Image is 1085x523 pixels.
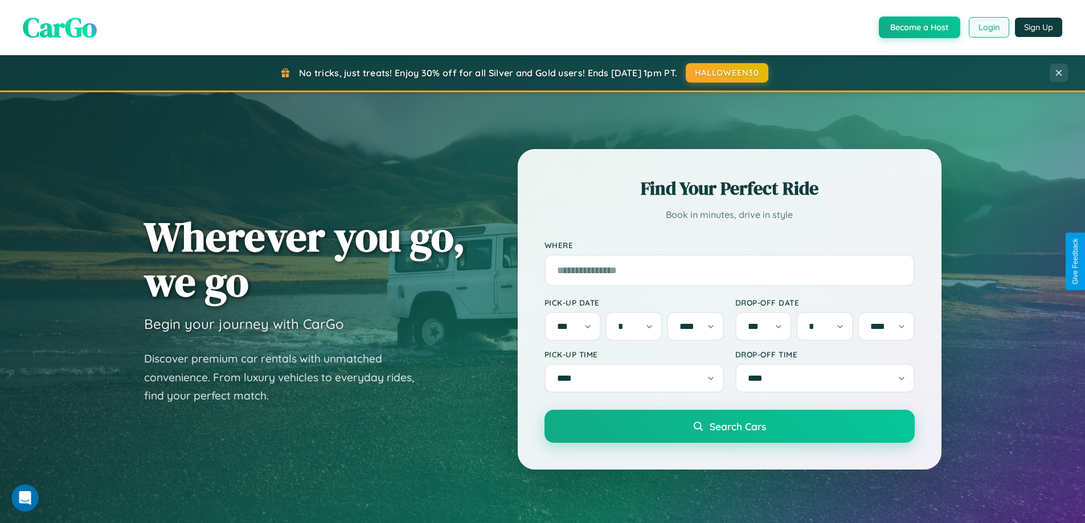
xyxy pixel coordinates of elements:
[686,63,768,83] button: HALLOWEEN30
[969,17,1009,38] button: Login
[23,9,97,46] span: CarGo
[11,484,39,512] iframe: Intercom live chat
[544,207,915,223] p: Book in minutes, drive in style
[144,214,465,304] h1: Wherever you go, we go
[879,17,960,38] button: Become a Host
[299,67,677,79] span: No tricks, just treats! Enjoy 30% off for all Silver and Gold users! Ends [DATE] 1pm PT.
[710,420,766,433] span: Search Cars
[144,315,344,332] h3: Begin your journey with CarGo
[544,240,915,250] label: Where
[544,349,724,359] label: Pick-up Time
[735,349,915,359] label: Drop-off Time
[1071,238,1079,285] div: Give Feedback
[544,298,724,307] label: Pick-up Date
[735,298,915,307] label: Drop-off Date
[1015,18,1062,37] button: Sign Up
[144,349,429,405] p: Discover premium car rentals with unmatched convenience. From luxury vehicles to everyday rides, ...
[544,176,915,201] h2: Find Your Perfect Ride
[544,410,915,443] button: Search Cars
